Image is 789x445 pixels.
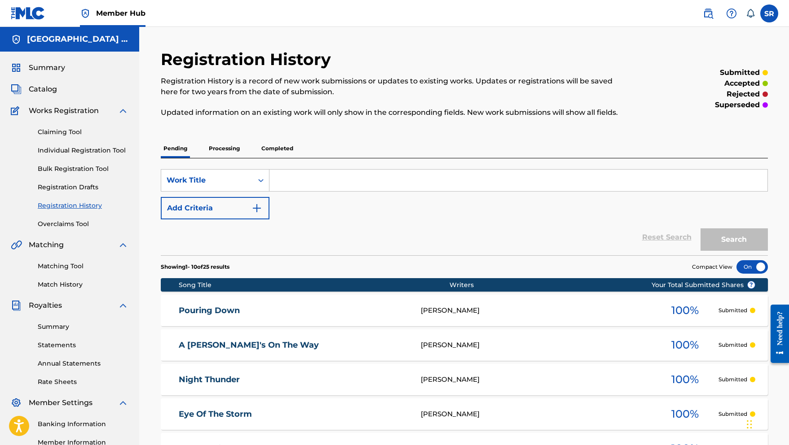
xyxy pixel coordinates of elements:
span: 100 % [671,337,699,353]
img: 9d2ae6d4665cec9f34b9.svg [251,203,262,214]
div: Work Title [167,175,247,186]
img: expand [118,105,128,116]
a: A [PERSON_NAME]'s On The Way [179,340,409,350]
a: Registration Drafts [38,183,128,192]
span: Member Hub [96,8,145,18]
h2: Registration History [161,49,335,70]
p: Submitted [718,410,747,418]
p: submitted [720,67,760,78]
a: Banking Information [38,419,128,429]
a: Claiming Tool [38,127,128,137]
a: CatalogCatalog [11,84,57,95]
p: Registration History is a record of new work submissions or updates to existing works. Updates or... [161,76,628,97]
p: Submitted [718,341,747,349]
span: Royalties [29,300,62,311]
p: Pending [161,139,190,158]
a: Night Thunder [179,375,409,385]
img: Matching [11,240,22,250]
span: ? [748,281,755,288]
img: Summary [11,62,22,73]
p: rejected [727,89,760,100]
p: Processing [206,139,242,158]
a: Annual Statements [38,359,128,368]
div: Notifications [746,9,755,18]
a: Overclaims Tool [38,219,128,229]
div: Writers [450,280,680,290]
p: Showing 1 - 10 of 25 results [161,263,229,271]
a: Registration History [38,201,128,210]
img: Catalog [11,84,22,95]
img: search [703,8,714,19]
span: Works Registration [29,105,99,116]
div: [PERSON_NAME] [421,375,652,385]
img: expand [118,240,128,250]
img: Works Registration [11,105,22,116]
a: Public Search [699,4,717,22]
div: [PERSON_NAME] [421,305,652,316]
iframe: Chat Widget [744,402,789,445]
p: Completed [259,139,296,158]
img: expand [118,397,128,408]
span: 100 % [671,302,699,318]
p: superseded [715,100,760,110]
span: Summary [29,62,65,73]
img: Royalties [11,300,22,311]
button: Add Criteria [161,197,269,219]
a: Match History [38,280,128,289]
iframe: Resource Center [764,297,789,371]
div: Drag [747,411,752,438]
a: SummarySummary [11,62,65,73]
span: 100 % [671,371,699,388]
div: Help [723,4,741,22]
div: [PERSON_NAME] [421,340,652,350]
img: Member Settings [11,397,22,408]
a: Rate Sheets [38,377,128,387]
a: Eye Of The Storm [179,409,409,419]
h5: SYDNEY YE PUBLISHING [27,34,128,44]
span: Your Total Submitted Shares [652,280,755,290]
a: Bulk Registration Tool [38,164,128,174]
a: Summary [38,322,128,332]
div: [PERSON_NAME] [421,409,652,419]
p: Updated information on an existing work will only show in the corresponding fields. New work subm... [161,107,628,118]
img: Accounts [11,34,22,45]
a: Pouring Down [179,305,409,316]
div: Song Title [179,280,450,290]
a: Individual Registration Tool [38,146,128,155]
span: Catalog [29,84,57,95]
form: Search Form [161,169,768,255]
img: MLC Logo [11,7,45,20]
a: Matching Tool [38,262,128,271]
p: accepted [724,78,760,89]
p: Submitted [718,306,747,314]
a: Statements [38,340,128,350]
p: Submitted [718,375,747,384]
span: Compact View [692,263,732,271]
span: Member Settings [29,397,93,408]
span: 100 % [671,406,699,422]
img: Top Rightsholder [80,8,91,19]
span: Matching [29,240,64,250]
img: help [726,8,737,19]
img: expand [118,300,128,311]
div: User Menu [760,4,778,22]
